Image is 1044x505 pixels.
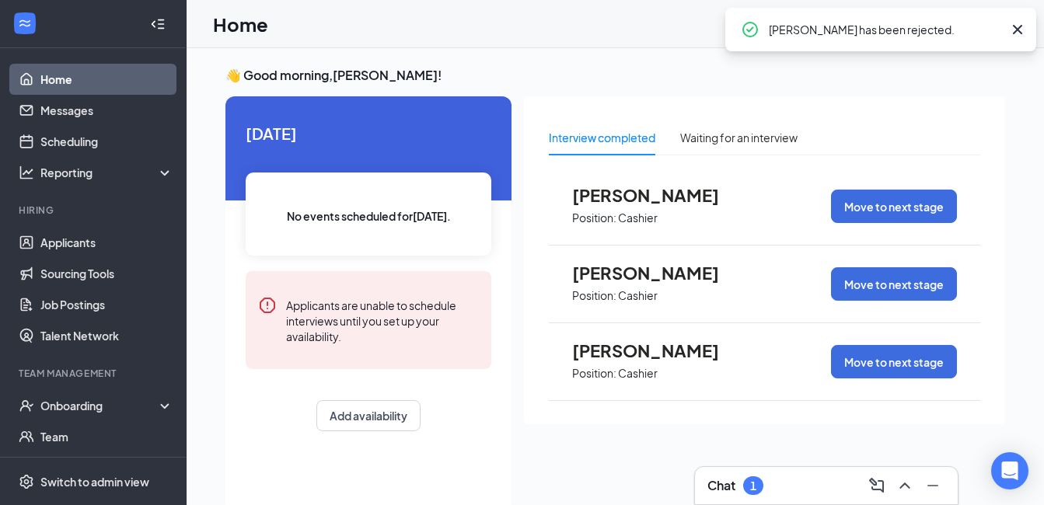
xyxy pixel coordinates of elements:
[572,288,616,303] p: Position:
[920,473,945,498] button: Minimize
[19,204,170,217] div: Hiring
[572,211,616,225] p: Position:
[864,473,889,498] button: ComposeMessage
[40,474,149,489] div: Switch to admin view
[707,477,735,494] h3: Chat
[316,400,421,431] button: Add availability
[19,474,34,489] svg: Settings
[991,452,1028,489] div: Open Intercom Messenger
[750,479,756,493] div: 1
[868,476,886,495] svg: ComposeMessage
[213,11,268,37] h1: Home
[572,366,616,381] p: Position:
[618,211,658,225] p: Cashier
[741,20,759,39] svg: CheckmarkCircle
[150,16,166,32] svg: Collapse
[286,296,479,344] div: Applicants are unable to schedule interviews until you set up your availability.
[40,320,173,351] a: Talent Network
[572,185,743,205] span: [PERSON_NAME]
[19,367,170,380] div: Team Management
[40,126,173,157] a: Scheduling
[40,258,173,289] a: Sourcing Tools
[618,366,658,381] p: Cashier
[40,421,173,452] a: Team
[896,476,914,495] svg: ChevronUp
[40,227,173,258] a: Applicants
[831,345,957,378] button: Move to next stage
[17,16,33,31] svg: WorkstreamLogo
[831,267,957,301] button: Move to next stage
[287,207,451,225] span: No events scheduled for [DATE] .
[246,121,491,145] span: [DATE]
[769,20,1002,39] div: [PERSON_NAME] has been rejected.
[1008,20,1027,39] svg: Cross
[680,129,798,146] div: Waiting for an interview
[258,296,277,315] svg: Error
[924,476,942,495] svg: Minimize
[19,398,34,413] svg: UserCheck
[549,129,655,146] div: Interview completed
[40,95,173,126] a: Messages
[892,473,917,498] button: ChevronUp
[40,289,173,320] a: Job Postings
[40,165,174,180] div: Reporting
[572,340,743,360] span: [PERSON_NAME]
[40,64,173,95] a: Home
[572,263,743,283] span: [PERSON_NAME]
[618,288,658,303] p: Cashier
[19,165,34,180] svg: Analysis
[40,452,173,483] a: DocumentsCrown
[40,398,160,413] div: Onboarding
[831,190,957,223] button: Move to next stage
[225,67,1005,84] h3: 👋 Good morning, [PERSON_NAME] !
